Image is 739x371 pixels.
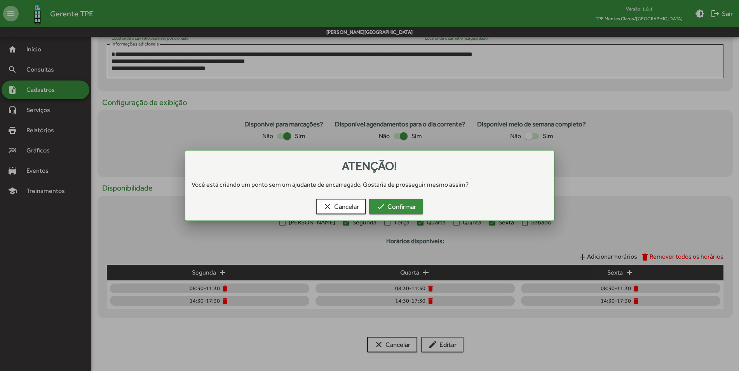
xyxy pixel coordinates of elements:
[323,202,332,211] mat-icon: clear
[342,159,397,173] span: Atenção!
[323,199,359,213] span: Cancelar
[376,199,416,213] span: Confirmar
[185,180,554,189] div: Você está criando um ponto sem um ajudante de encarregado. Gostaria de prosseguir mesmo assim?
[369,199,423,214] button: Confirmar
[376,202,385,211] mat-icon: check
[316,199,366,214] button: Cancelar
